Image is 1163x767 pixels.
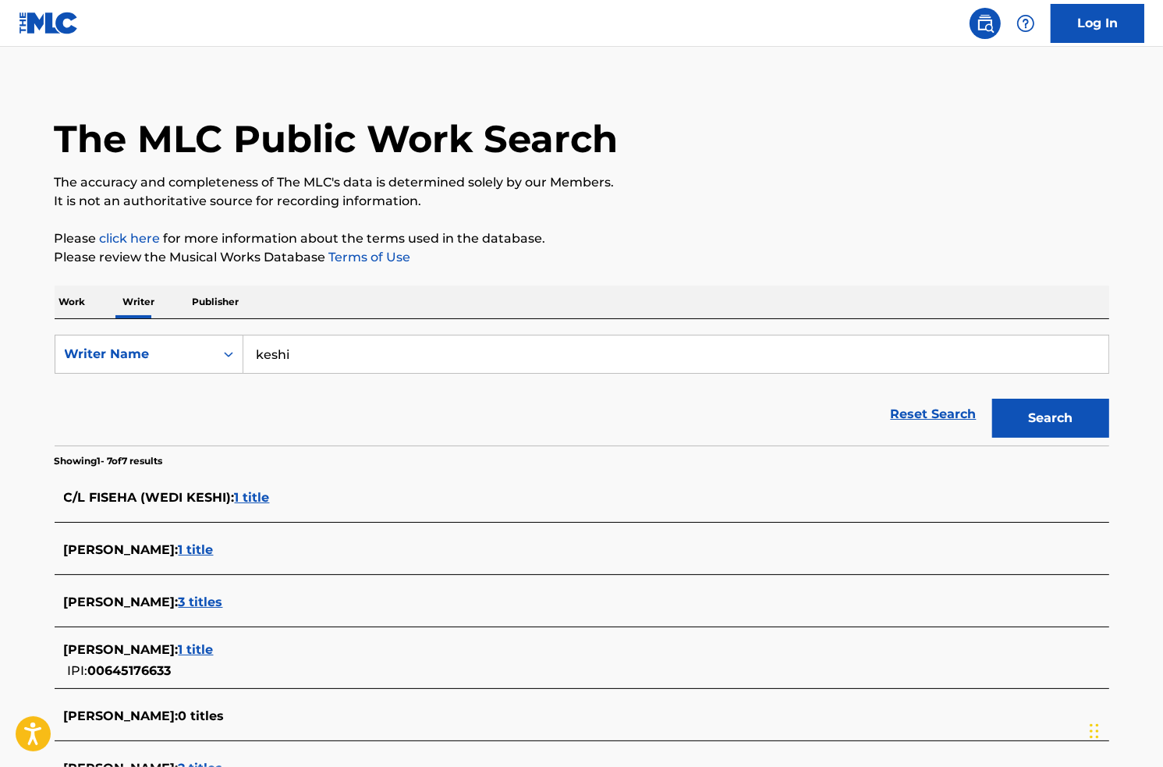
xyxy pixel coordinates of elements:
[179,642,214,657] span: 1 title
[1085,692,1163,767] iframe: Chat Widget
[64,642,179,657] span: [PERSON_NAME] :
[976,14,995,33] img: search
[992,399,1109,438] button: Search
[64,542,179,557] span: [PERSON_NAME] :
[55,248,1109,267] p: Please review the Musical Works Database
[55,115,619,162] h1: The MLC Public Work Search
[88,663,172,678] span: 00645176633
[64,490,235,505] span: C/L FISEHA (WEDI KESHI) :
[19,12,79,34] img: MLC Logo
[179,708,225,723] span: 0 titles
[64,708,179,723] span: [PERSON_NAME] :
[68,663,88,678] span: IPI:
[1016,14,1035,33] img: help
[1051,4,1144,43] a: Log In
[55,192,1109,211] p: It is not an authoritative source for recording information.
[188,286,244,318] p: Publisher
[119,286,160,318] p: Writer
[1090,708,1099,755] div: Drag
[235,490,270,505] span: 1 title
[100,231,161,246] a: click here
[55,454,163,468] p: Showing 1 - 7 of 7 results
[55,173,1109,192] p: The accuracy and completeness of The MLC's data is determined solely by our Members.
[55,229,1109,248] p: Please for more information about the terms used in the database.
[64,595,179,609] span: [PERSON_NAME] :
[65,345,205,364] div: Writer Name
[179,542,214,557] span: 1 title
[55,335,1109,446] form: Search Form
[179,595,223,609] span: 3 titles
[326,250,411,265] a: Terms of Use
[883,397,984,431] a: Reset Search
[1010,8,1041,39] div: Help
[970,8,1001,39] a: Public Search
[55,286,90,318] p: Work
